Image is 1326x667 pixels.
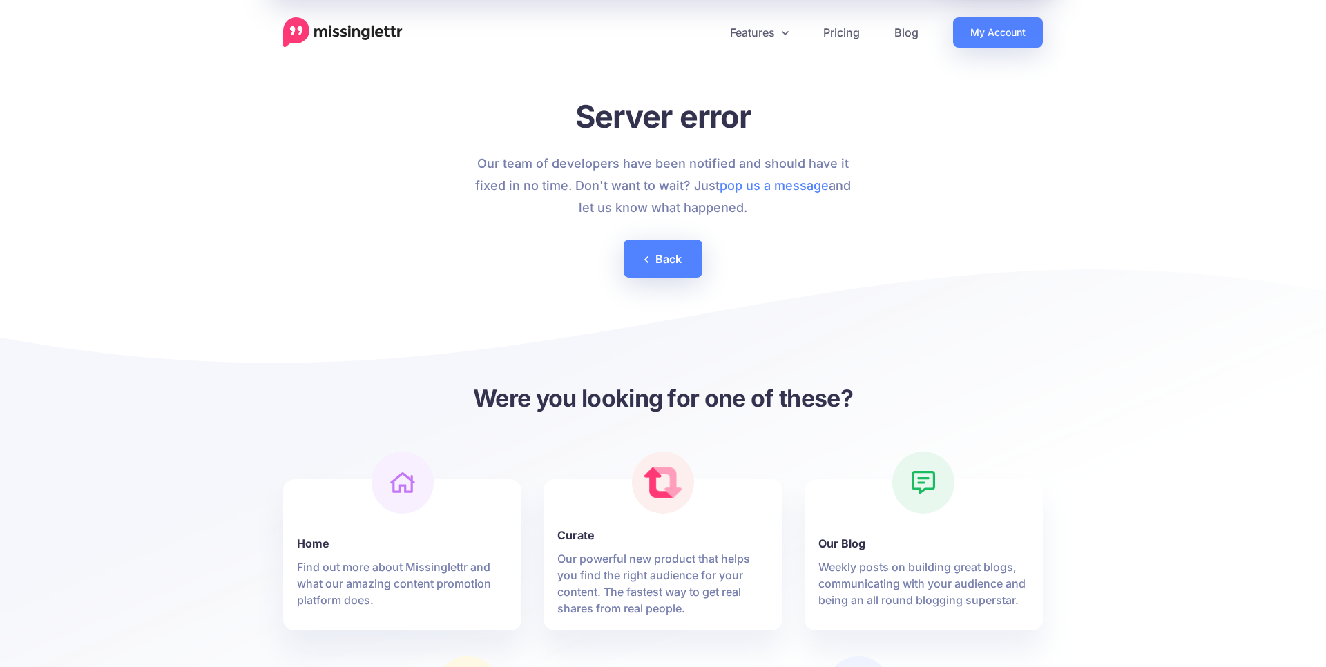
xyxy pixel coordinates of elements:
[297,559,508,608] p: Find out more about Missinglettr and what our amazing content promotion platform does.
[557,510,768,617] a: Curate Our powerful new product that helps you find the right audience for your content. The fast...
[806,17,877,48] a: Pricing
[818,535,1029,552] b: Our Blog
[468,97,858,135] h1: Server error
[557,527,768,543] b: Curate
[818,559,1029,608] p: Weekly posts on building great blogs, communicating with your audience and being an all round blo...
[720,178,829,193] a: pop us a message
[297,535,508,552] b: Home
[713,17,806,48] a: Features
[644,467,682,498] img: curate.png
[297,519,508,608] a: Home Find out more about Missinglettr and what our amazing content promotion platform does.
[557,550,768,617] p: Our powerful new product that helps you find the right audience for your content. The fastest way...
[818,519,1029,608] a: Our Blog Weekly posts on building great blogs, communicating with your audience and being an all ...
[468,153,858,219] p: Our team of developers have been notified and should have it fixed in no time. Don't want to wait...
[283,383,1043,414] h3: Were you looking for one of these?
[877,17,936,48] a: Blog
[953,17,1043,48] a: My Account
[624,240,702,278] a: Back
